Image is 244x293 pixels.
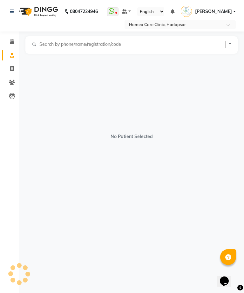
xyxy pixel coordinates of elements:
[217,268,238,287] iframe: chat widget
[181,6,192,17] img: Dr Komal Saste
[16,3,60,20] img: logo
[25,54,238,213] div: No Patient Selected
[70,3,98,20] b: 08047224946
[39,41,126,48] input: Search by phone/name/registration/code
[195,8,232,15] span: [PERSON_NAME]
